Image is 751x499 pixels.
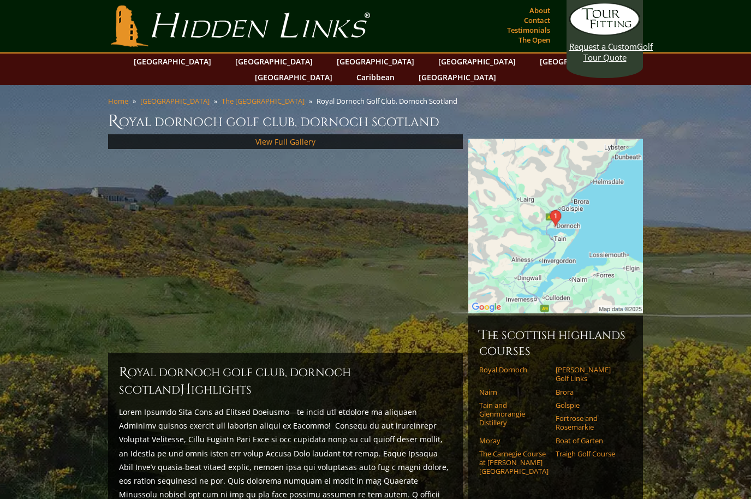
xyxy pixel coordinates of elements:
[255,136,315,147] a: View Full Gallery
[222,96,305,106] a: The [GEOGRAPHIC_DATA]
[479,449,549,476] a: The Carnegie Course at [PERSON_NAME][GEOGRAPHIC_DATA]
[351,69,400,85] a: Caribbean
[479,388,549,396] a: Nairn
[479,436,549,445] a: Moray
[516,32,553,47] a: The Open
[479,401,549,427] a: Tain and Glenmorangie Distillery
[527,3,553,18] a: About
[140,96,210,106] a: [GEOGRAPHIC_DATA]
[556,436,625,445] a: Boat of Garten
[521,13,553,28] a: Contact
[556,365,625,383] a: [PERSON_NAME] Golf Links
[468,139,643,313] img: Google Map of Royal Dornoch Golf Club, Golf Road, Dornoch, Scotland, United Kingdom
[128,54,217,69] a: [GEOGRAPHIC_DATA]
[569,41,637,52] span: Request a Custom
[108,96,128,106] a: Home
[108,110,643,132] h1: Royal Dornoch Golf Club, Dornoch Scotland
[556,449,625,458] a: Traigh Golf Course
[479,365,549,374] a: Royal Dornoch
[119,364,452,399] h2: Royal Dornoch Golf Club, Dornoch Scotland ighlights
[230,54,318,69] a: [GEOGRAPHIC_DATA]
[413,69,502,85] a: [GEOGRAPHIC_DATA]
[556,388,625,396] a: Brora
[569,3,640,63] a: Request a CustomGolf Tour Quote
[479,326,632,359] h6: The Scottish Highlands Courses
[556,401,625,409] a: Golspie
[433,54,521,69] a: [GEOGRAPHIC_DATA]
[331,54,420,69] a: [GEOGRAPHIC_DATA]
[556,414,625,432] a: Fortrose and Rosemarkie
[504,22,553,38] a: Testimonials
[249,69,338,85] a: [GEOGRAPHIC_DATA]
[534,54,623,69] a: [GEOGRAPHIC_DATA]
[180,381,191,399] span: H
[317,96,462,106] li: Royal Dornoch Golf Club, Dornoch Scotland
